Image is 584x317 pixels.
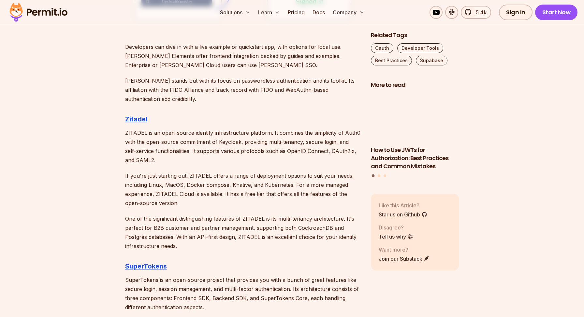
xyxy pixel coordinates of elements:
[378,174,380,177] button: Go to slide 2
[379,224,413,231] p: Disagree?
[379,246,430,254] p: Want more?
[535,5,578,20] a: Start Now
[371,81,459,89] h2: More to read
[125,171,360,208] p: If you're just starting out, ZITADEL offers a range of deployment options to suit your needs, inc...
[255,6,283,19] button: Learn
[125,214,360,251] p: One of the significant distinguishing features of ZITADEL is its multi-tenancy architecture. It's...
[125,128,360,165] p: ZITADEL is an open-source identity infrastructure platform. It combines the simplicity of Auth0 w...
[217,6,253,19] button: Solutions
[499,5,533,20] a: Sign In
[7,1,70,23] img: Permit logo
[371,56,412,65] a: Best Practices
[379,211,427,218] a: Star us on Github
[371,93,459,178] div: Posts
[397,43,443,53] a: Developer Tools
[125,76,360,103] p: [PERSON_NAME] stands out with its focus on passwordless authentication and its toolkit. Its affil...
[379,233,413,241] a: Tell us why
[371,93,459,143] img: How to Use JWTs for Authorization: Best Practices and Common Mistakes
[371,43,393,53] a: Oauth
[125,275,360,312] p: SuperTokens is an open-source project that provides you with a bunch of great features like secur...
[461,6,491,19] a: 5.4k
[371,31,459,39] h2: Related Tags
[472,8,487,16] span: 5.4k
[379,255,430,263] a: Join our Substack
[125,262,167,270] a: SuperTokens
[379,201,427,209] p: Like this Article?
[371,93,459,171] a: How to Use JWTs for Authorization: Best Practices and Common MistakesHow to Use JWTs for Authoriz...
[372,174,375,177] button: Go to slide 1
[371,146,459,170] h3: How to Use JWTs for Authorization: Best Practices and Common Mistakes
[125,42,360,70] p: Developers can dive in with a live example or quickstart app, with options for local use. [PERSON...
[310,6,328,19] a: Docs
[384,174,386,177] button: Go to slide 3
[416,56,447,65] a: Supabase
[330,6,367,19] button: Company
[371,93,459,171] li: 1 of 3
[285,6,307,19] a: Pricing
[125,115,147,123] a: Zitadel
